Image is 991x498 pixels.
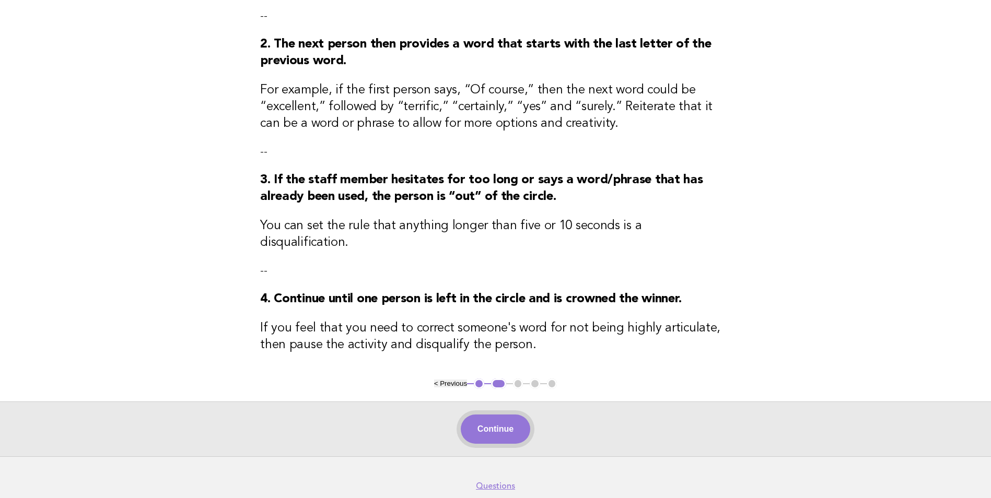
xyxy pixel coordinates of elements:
button: < Previous [434,380,467,387]
p: -- [260,9,731,23]
p: -- [260,145,731,159]
button: Continue [461,414,530,444]
strong: 3. If the staff member hesitates for too long or says a word/phrase that has already been used, t... [260,174,703,203]
button: 1 [474,378,484,389]
strong: 4. Continue until one person is left in the circle and is crowned the winner. [260,293,682,305]
a: Questions [476,481,515,491]
button: 2 [491,378,506,389]
h3: For example, if the first person says, “Of course,” then the next word could be “excellent,” foll... [260,82,731,132]
p: -- [260,264,731,278]
h3: If you feel that you need to correct someone's word for not being highly articulate, then pause t... [260,320,731,353]
strong: 2. The next person then provides a word that starts with the last letter of the previous word. [260,38,711,67]
h3: You can set the rule that anything longer than five or 10 seconds is a disqualification. [260,218,731,251]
